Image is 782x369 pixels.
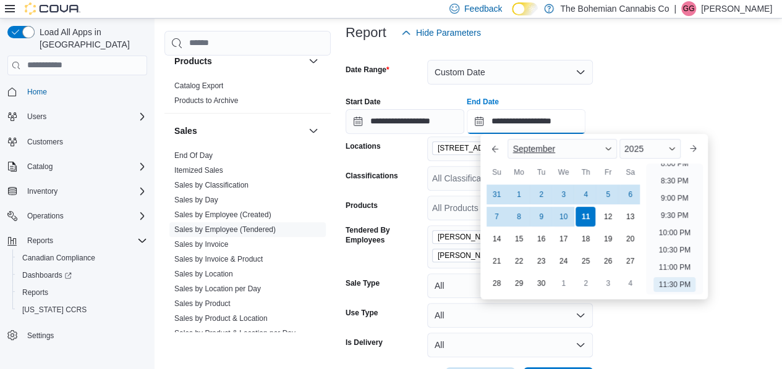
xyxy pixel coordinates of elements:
[174,284,261,293] a: Sales by Location per Day
[620,273,640,293] div: day-4
[346,308,378,318] label: Use Type
[22,253,95,263] span: Canadian Compliance
[22,109,147,124] span: Users
[2,83,152,101] button: Home
[553,207,573,226] div: day-10
[174,299,231,309] span: Sales by Product
[22,327,147,342] span: Settings
[27,112,46,122] span: Users
[2,108,152,125] button: Users
[346,25,386,40] h3: Report
[174,55,212,67] h3: Products
[174,299,231,308] a: Sales by Product
[624,144,644,154] span: 2025
[598,184,618,204] div: day-5
[598,229,618,249] div: day-19
[164,148,331,360] div: Sales
[598,162,618,182] div: Fr
[27,137,63,147] span: Customers
[346,201,378,210] label: Products
[25,2,80,15] img: Cova
[485,139,505,159] button: Previous Month
[174,329,295,338] a: Sales by Product & Location per Day
[553,184,573,204] div: day-3
[681,1,696,16] div: Givar Gilani
[174,270,233,278] a: Sales by Location
[487,273,506,293] div: day-28
[22,209,69,223] button: Operations
[22,328,59,343] a: Settings
[553,273,573,293] div: day-1
[531,273,551,293] div: day-30
[174,284,261,294] span: Sales by Location per Day
[598,273,618,293] div: day-3
[22,134,147,149] span: Customers
[509,184,529,204] div: day-1
[174,255,263,263] a: Sales by Invoice & Product
[346,97,381,107] label: Start Date
[22,109,51,124] button: Users
[174,165,223,175] span: Itemized Sales
[576,273,595,293] div: day-2
[2,207,152,225] button: Operations
[512,144,555,154] span: September
[22,159,147,174] span: Catalog
[646,164,702,294] ul: Time
[620,229,640,249] div: day-20
[346,141,381,151] label: Locations
[653,225,695,240] li: 10:00 PM
[12,301,152,318] button: [US_STATE] CCRS
[174,240,228,249] a: Sales by Invoice
[27,162,53,172] span: Catalog
[346,278,380,288] label: Sale Type
[487,184,506,204] div: day-31
[17,268,77,283] a: Dashboards
[653,277,695,292] li: 11:30 PM
[22,84,147,99] span: Home
[576,184,595,204] div: day-4
[174,151,213,160] span: End Of Day
[576,207,595,226] div: day-11
[17,285,53,300] a: Reports
[531,207,551,226] div: day-9
[2,232,152,249] button: Reports
[27,87,47,97] span: Home
[427,333,593,357] button: All
[306,54,321,68] button: Products
[531,229,551,249] div: day-16
[22,85,52,99] a: Home
[174,196,218,204] a: Sales by Day
[576,162,595,182] div: Th
[22,209,147,223] span: Operations
[467,97,499,107] label: End Date
[17,268,147,283] span: Dashboards
[509,273,529,293] div: day-29
[17,251,147,265] span: Canadian Compliance
[22,184,62,199] button: Inventory
[346,171,398,181] label: Classifications
[174,269,233,279] span: Sales by Location
[346,338,383,347] label: Is Delivery
[306,123,321,138] button: Sales
[598,207,618,226] div: day-12
[174,125,304,137] button: Sales
[467,109,585,134] input: Press the down key to enter a popover containing a calendar. Press the escape key to close the po...
[174,225,276,234] a: Sales by Employee (Tendered)
[432,249,514,262] span: Karlee Butschler
[683,1,695,16] span: GG
[427,60,593,85] button: Custom Date
[12,284,152,301] button: Reports
[553,162,573,182] div: We
[22,233,147,248] span: Reports
[174,225,276,234] span: Sales by Employee (Tendered)
[174,239,228,249] span: Sales by Invoice
[22,288,48,297] span: Reports
[174,81,223,91] span: Catalog Export
[576,229,595,249] div: day-18
[396,20,486,45] button: Hide Parameters
[22,184,147,199] span: Inventory
[416,27,481,39] span: Hide Parameters
[432,141,527,155] span: 710-12th St. New Westminster, BC V3M 4J6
